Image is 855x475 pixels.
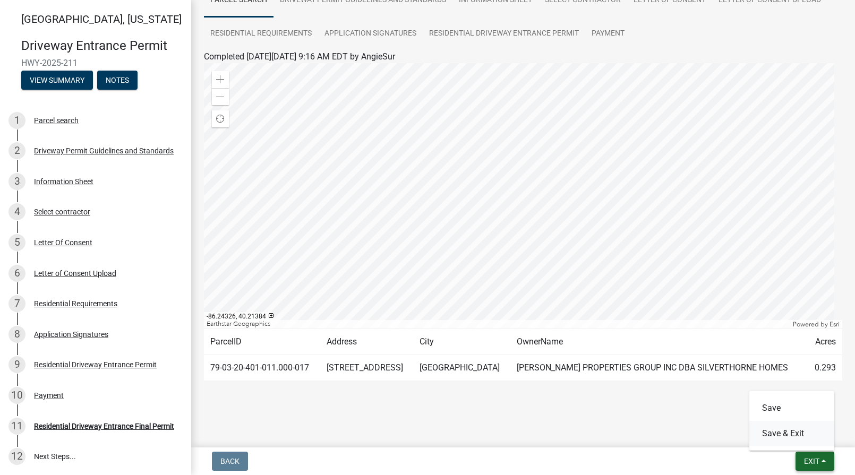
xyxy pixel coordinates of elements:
div: Parcel search [34,117,79,124]
wm-modal-confirm: Notes [97,76,138,85]
td: Address [320,329,413,355]
span: HWY-2025-211 [21,58,170,68]
button: Exit [796,452,834,471]
div: 8 [8,326,25,343]
wm-modal-confirm: Summary [21,76,93,85]
span: Exit [804,457,819,465]
div: 2 [8,142,25,159]
div: Information Sheet [34,178,93,185]
div: Exit [749,391,834,451]
div: 7 [8,295,25,312]
div: Letter of Consent Upload [34,270,116,277]
div: 6 [8,265,25,282]
div: Find my location [212,110,229,127]
div: Zoom in [212,71,229,88]
div: Powered by [790,320,842,329]
div: 4 [8,203,25,220]
button: Back [212,452,248,471]
button: Save [749,395,834,421]
span: Completed [DATE][DATE] 9:16 AM EDT by AngieSur [204,51,395,62]
div: Residential Requirements [34,300,117,307]
td: 79-03-20-401-011.000-017 [204,355,320,381]
div: Residential Driveway Entrance Permit [34,361,157,368]
button: Save & Exit [749,421,834,446]
span: Back [220,457,240,465]
div: 9 [8,356,25,373]
h4: Driveway Entrance Permit [21,38,183,54]
div: 12 [8,448,25,465]
td: [PERSON_NAME] PROPERTIES GROUP INC DBA SILVERTHORNE HOMES [510,355,807,381]
div: Driveway Permit Guidelines and Standards [34,147,174,154]
a: Esri [830,321,840,328]
div: 3 [8,173,25,190]
div: Zoom out [212,88,229,105]
div: 10 [8,387,25,404]
td: 0.293 [807,355,842,381]
td: ParcelID [204,329,320,355]
td: [GEOGRAPHIC_DATA] [413,355,510,381]
td: [STREET_ADDRESS] [320,355,413,381]
a: Residential Driveway Entrance Permit [423,17,585,51]
div: Application Signatures [34,331,108,338]
td: OwnerName [510,329,807,355]
div: 1 [8,112,25,129]
div: Letter Of Consent [34,239,92,246]
div: 5 [8,234,25,251]
button: Notes [97,71,138,90]
div: Select contractor [34,208,90,215]
div: Payment [34,392,64,399]
button: View Summary [21,71,93,90]
span: [GEOGRAPHIC_DATA], [US_STATE] [21,13,182,25]
div: 11 [8,418,25,435]
a: Application Signatures [318,17,423,51]
td: City [413,329,510,355]
a: Payment [585,17,631,51]
a: Residential Requirements [204,17,318,51]
td: Acres [807,329,842,355]
div: Earthstar Geographics [204,320,790,329]
div: Residential Driveway Entrance Final Permit [34,422,174,430]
